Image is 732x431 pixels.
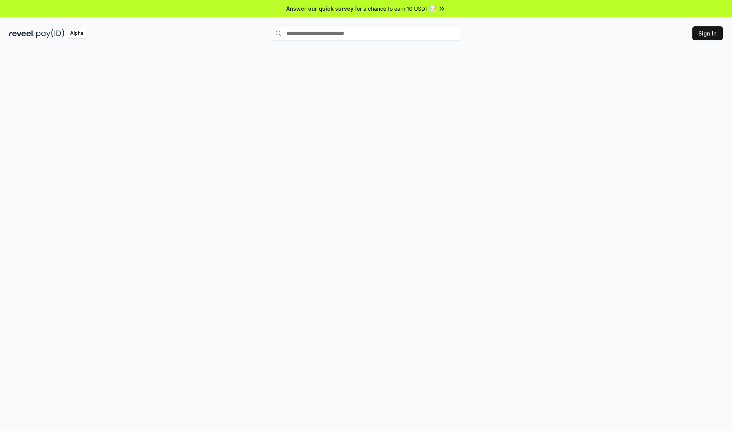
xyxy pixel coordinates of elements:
span: Answer our quick survey [286,5,353,13]
img: pay_id [36,29,64,38]
span: for a chance to earn 10 USDT 📝 [355,5,437,13]
button: Sign In [692,26,723,40]
div: Alpha [66,29,87,38]
img: reveel_dark [9,29,35,38]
